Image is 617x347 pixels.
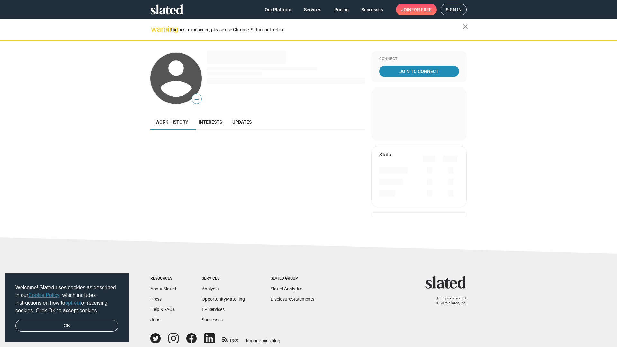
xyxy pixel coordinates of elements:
[265,4,291,15] span: Our Platform
[379,66,459,77] a: Join To Connect
[246,333,280,344] a: filmonomics blog
[202,286,219,291] a: Analysis
[15,320,118,332] a: dismiss cookie message
[246,338,254,343] span: film
[156,120,188,125] span: Work history
[65,300,81,306] a: opt-out
[150,114,193,130] a: Work history
[150,276,176,281] div: Resources
[150,317,160,322] a: Jobs
[151,25,159,33] mat-icon: warning
[28,292,59,298] a: Cookie Policy
[222,334,238,344] a: RSS
[271,297,314,302] a: DisclosureStatements
[227,114,257,130] a: Updates
[202,317,223,322] a: Successes
[441,4,467,15] a: Sign in
[193,114,227,130] a: Interests
[232,120,252,125] span: Updates
[446,4,461,15] span: Sign in
[379,151,391,158] mat-card-title: Stats
[329,4,354,15] a: Pricing
[461,23,469,31] mat-icon: close
[192,95,201,103] span: —
[334,4,349,15] span: Pricing
[163,25,463,34] div: For the best experience, please use Chrome, Safari, or Firefox.
[356,4,388,15] a: Successes
[380,66,458,77] span: Join To Connect
[202,276,245,281] div: Services
[362,4,383,15] span: Successes
[271,286,302,291] a: Slated Analytics
[396,4,437,15] a: Joinfor free
[401,4,432,15] span: Join
[15,284,118,315] span: Welcome! Slated uses cookies as described in our , which includes instructions on how to of recei...
[202,307,225,312] a: EP Services
[379,57,459,62] div: Connect
[150,297,162,302] a: Press
[5,273,129,342] div: cookieconsent
[150,307,175,312] a: Help & FAQs
[202,297,245,302] a: OpportunityMatching
[199,120,222,125] span: Interests
[411,4,432,15] span: for free
[271,276,314,281] div: Slated Group
[299,4,326,15] a: Services
[260,4,296,15] a: Our Platform
[150,286,176,291] a: About Slated
[304,4,321,15] span: Services
[430,296,467,306] p: All rights reserved. © 2025 Slated, Inc.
